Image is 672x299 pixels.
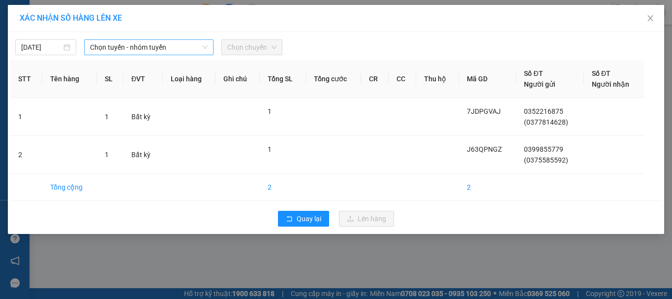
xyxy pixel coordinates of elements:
span: Số ĐT [592,69,611,77]
th: Thu hộ [416,60,459,98]
span: XÁC NHẬN SỐ HÀNG LÊN XE [20,13,122,23]
span: (0377814628) [524,118,568,126]
button: Close [637,5,664,33]
th: Loại hàng [163,60,215,98]
td: Bất kỳ [123,136,163,174]
th: Tên hàng [42,60,97,98]
span: down [202,44,208,50]
span: 1 [268,145,272,153]
span: Người nhận [592,80,629,88]
td: Tổng cộng [42,174,97,201]
span: rollback [286,215,293,223]
td: 1 [10,98,42,136]
td: 2 [260,174,306,201]
span: 0352216875 [524,107,563,115]
span: Người gửi [524,80,555,88]
span: J63QPNGZ [467,145,502,153]
th: Tổng cước [306,60,361,98]
span: 7JDPGVAJ [467,107,501,115]
span: 0399855779 [524,145,563,153]
button: rollbackQuay lại [278,211,329,227]
td: 2 [459,174,516,201]
th: SL [97,60,123,98]
th: Ghi chú [215,60,260,98]
th: Tổng SL [260,60,306,98]
span: Quay lại [297,213,321,224]
td: Bất kỳ [123,98,163,136]
span: Chọn chuyến [227,40,276,55]
td: 2 [10,136,42,174]
th: CR [361,60,389,98]
span: 1 [105,113,109,121]
span: (0375585592) [524,156,568,164]
span: Chọn tuyến - nhóm tuyến [90,40,208,55]
span: 1 [268,107,272,115]
th: ĐVT [123,60,163,98]
th: Mã GD [459,60,516,98]
button: uploadLên hàng [339,211,394,227]
span: close [646,14,654,22]
span: Số ĐT [524,69,543,77]
th: CC [389,60,416,98]
th: STT [10,60,42,98]
input: 14/10/2025 [21,42,61,53]
span: 1 [105,151,109,159]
